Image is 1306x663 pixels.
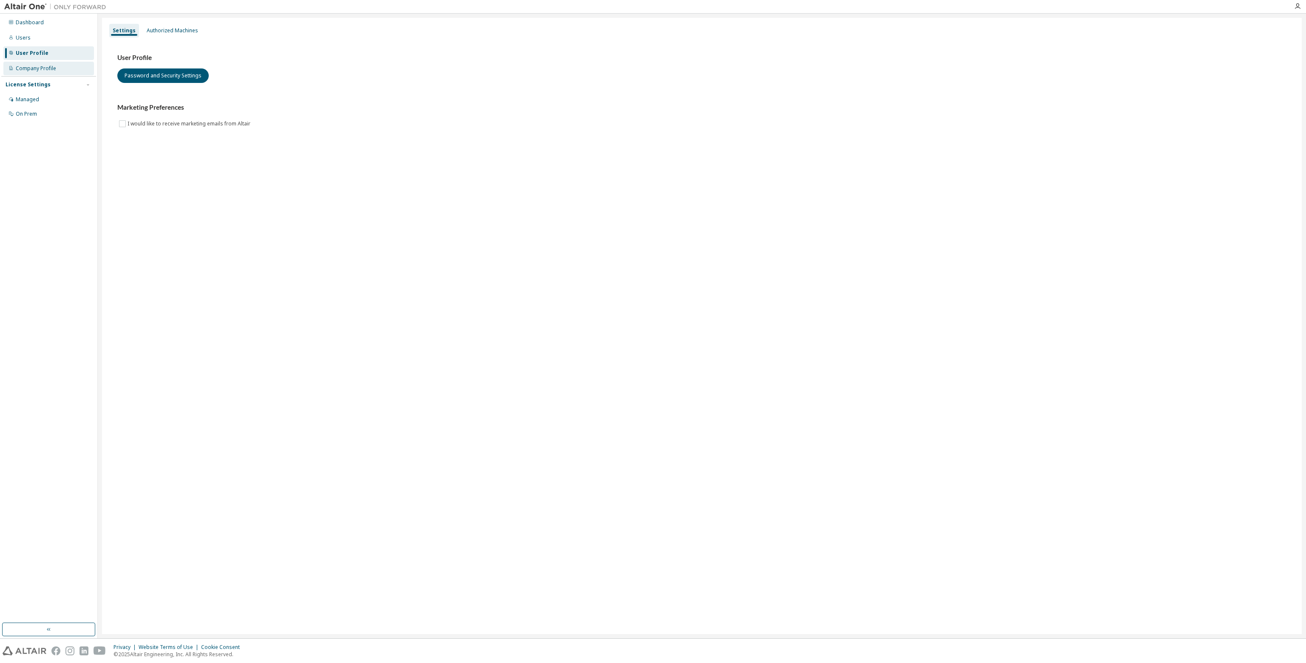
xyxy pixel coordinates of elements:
div: Cookie Consent [201,644,245,651]
p: © 2025 Altair Engineering, Inc. All Rights Reserved. [114,651,245,658]
div: On Prem [16,111,37,117]
div: Dashboard [16,19,44,26]
div: Company Profile [16,65,56,72]
img: youtube.svg [94,646,106,655]
img: facebook.svg [51,646,60,655]
img: linkedin.svg [79,646,88,655]
div: Managed [16,96,39,103]
img: altair_logo.svg [3,646,46,655]
button: Password and Security Settings [117,68,209,83]
div: Privacy [114,644,139,651]
h3: Marketing Preferences [117,103,1286,112]
div: Users [16,34,31,41]
div: User Profile [16,50,48,57]
div: Authorized Machines [147,27,198,34]
img: instagram.svg [65,646,74,655]
img: Altair One [4,3,111,11]
div: License Settings [6,81,51,88]
label: I would like to receive marketing emails from Altair [128,119,252,129]
h3: User Profile [117,54,1286,62]
div: Settings [113,27,136,34]
div: Website Terms of Use [139,644,201,651]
